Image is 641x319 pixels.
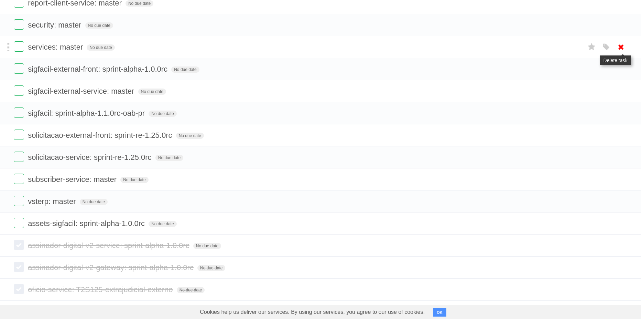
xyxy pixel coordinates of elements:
label: Done [14,262,24,272]
button: OK [433,308,446,317]
span: No due date [155,155,183,161]
label: Done [14,130,24,140]
span: security: master [28,21,83,29]
span: No due date [177,287,205,293]
label: Done [14,63,24,74]
span: assets-sigfacil: sprint-alpha-1.0.0rc [28,219,146,228]
span: assinador-digital-v2-service: sprint-alpha-1.0.0rc [28,241,191,250]
span: No due date [176,133,204,139]
span: sigfacil-external-service: master [28,87,136,95]
label: Done [14,85,24,96]
span: services: master [28,43,85,51]
span: sigfacil-external-front: sprint-alpha-1.0.0rc [28,65,169,73]
span: No due date [138,89,166,95]
label: Done [14,19,24,30]
span: subscriber-service: master [28,175,118,184]
span: No due date [126,0,153,7]
span: No due date [120,177,148,183]
span: oficio-service: T2S125-extrajudicial-externo [28,285,174,294]
span: solicitacao-external-front: sprint-re-1.25.0rc [28,131,174,140]
span: No due date [149,111,176,117]
span: No due date [87,44,115,51]
span: solicitacao-service: sprint-re-1.25.0rc [28,153,153,162]
label: Done [14,152,24,162]
label: Done [14,41,24,52]
label: Done [14,284,24,294]
span: No due date [171,66,199,73]
span: assinador-digital-v2-gateway: sprint-alpha-1.0.0rc [28,263,195,272]
label: Done [14,107,24,118]
span: No due date [197,265,225,271]
label: Star task [585,41,598,53]
span: vsterp: master [28,197,77,206]
label: Done [14,240,24,250]
span: No due date [193,243,221,249]
span: Cookies help us deliver our services. By using our services, you agree to our use of cookies. [193,305,432,319]
label: Done [14,196,24,206]
label: Done [14,218,24,228]
span: No due date [80,199,108,205]
span: No due date [85,22,113,29]
span: No due date [149,221,176,227]
label: Done [14,174,24,184]
span: sigfacil: sprint-alpha-1.1.0rc-oab-pr [28,109,146,117]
